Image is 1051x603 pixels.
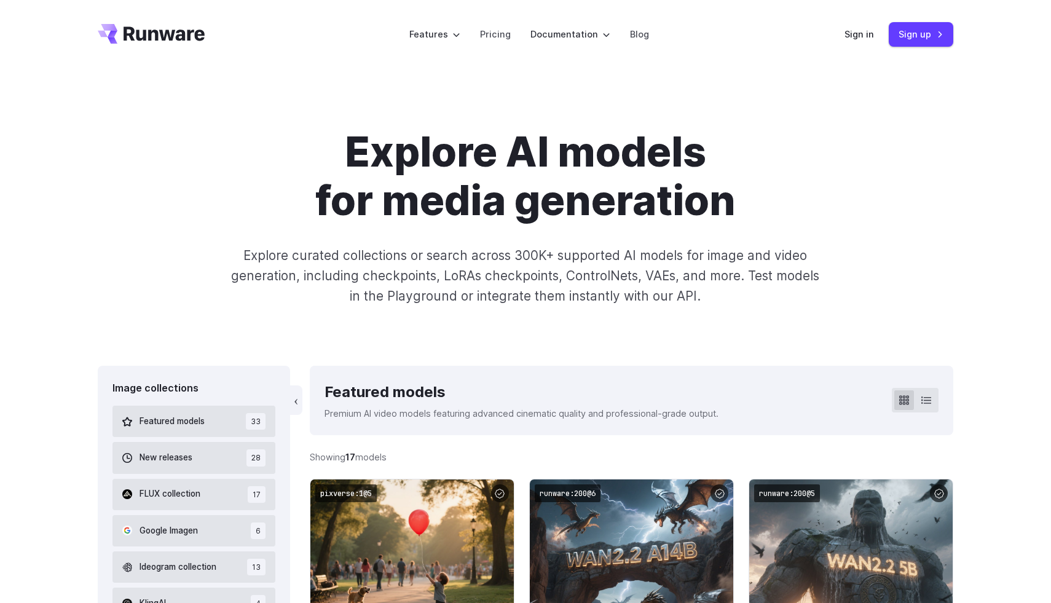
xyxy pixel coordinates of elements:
strong: 17 [345,452,355,462]
div: Image collections [112,380,275,396]
a: Go to / [98,24,205,44]
button: New releases 28 [112,442,275,473]
span: 17 [248,486,266,503]
label: Features [409,27,460,41]
span: Google Imagen [140,524,198,538]
button: Ideogram collection 13 [112,551,275,583]
span: New releases [140,451,192,465]
button: FLUX collection 17 [112,479,275,510]
button: Google Imagen 6 [112,515,275,546]
h1: Explore AI models for media generation [183,128,868,226]
span: 33 [246,413,266,430]
p: Explore curated collections or search across 300K+ supported AI models for image and video genera... [226,245,825,307]
label: Documentation [530,27,610,41]
span: Featured models [140,415,205,428]
a: Sign up [889,22,953,46]
span: Ideogram collection [140,561,216,574]
code: pixverse:1@5 [315,484,377,502]
a: Blog [630,27,649,41]
span: FLUX collection [140,487,200,501]
button: Featured models 33 [112,406,275,437]
span: 6 [251,522,266,539]
span: 28 [246,449,266,466]
code: runware:200@5 [754,484,820,502]
a: Sign in [844,27,874,41]
code: runware:200@6 [535,484,600,502]
span: 13 [247,559,266,575]
p: Premium AI video models featuring advanced cinematic quality and professional-grade output. [325,406,718,420]
div: Showing models [310,450,387,464]
button: ‹ [290,385,302,415]
a: Pricing [480,27,511,41]
div: Featured models [325,380,718,404]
